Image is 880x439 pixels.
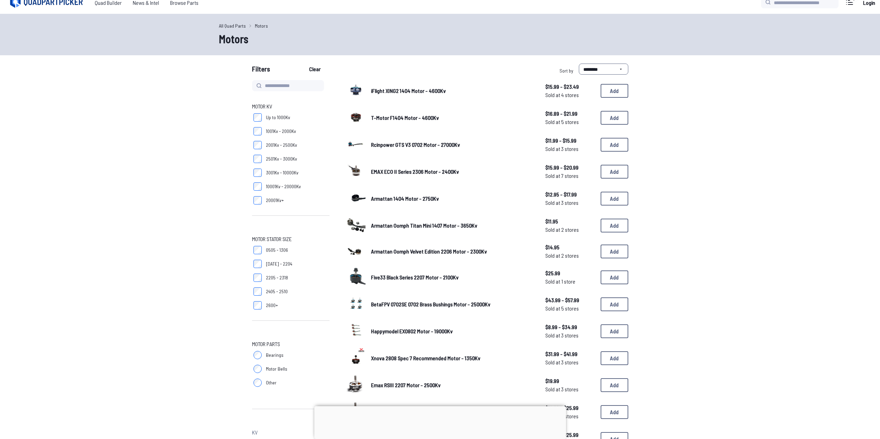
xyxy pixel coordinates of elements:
span: Sold at 3 stores [545,199,595,207]
span: Sold at 3 stores [545,412,595,420]
h1: Motors [219,30,661,47]
span: $11.99 - $15.99 [545,136,595,145]
span: Sold at 5 stores [545,304,595,313]
a: image [346,401,365,423]
span: $15.99 - $20.99 [545,163,595,172]
a: Emax RSIII 2207 Motor - 2500Kv [371,381,534,389]
span: 0505 - 1306 [266,247,288,254]
img: image [346,374,365,394]
span: Sold at 2 stores [545,251,595,260]
span: Sold at 3 stores [545,145,595,153]
img: image [346,188,365,207]
span: Filters [252,64,270,77]
input: Bearings [253,351,262,359]
input: 2205 - 2318 [253,274,262,282]
span: [DATE] - 2204 [266,260,292,267]
a: Rcinpower GTS V3 0702 Motor - 27000Kv [371,141,534,149]
span: 2501Kv - 3000Kv [266,155,297,162]
a: Five33 Black Series 2207 Motor - 2100Kv [371,273,534,281]
a: image [346,347,365,369]
span: Other [266,379,277,386]
button: Add [601,219,628,232]
a: image [346,374,365,396]
button: Add [601,270,628,284]
span: 2405 - 2510 [266,288,288,295]
img: image [346,134,365,153]
a: EMAX ECO II Series 2306 Motor - 2400Kv [371,168,534,176]
a: image [346,294,365,315]
a: T-Motor F1404 Motor - 4600Kv [371,114,534,122]
input: Motor Bells [253,365,262,373]
span: $16.89 - $21.99 [545,109,595,118]
span: Sold at 3 stores [545,331,595,340]
span: Motor Parts [252,340,280,348]
a: Armattan Oomph Velvet Edition 2206 Motor - 2300Kv [371,247,534,256]
button: Clear [303,64,326,75]
img: image [346,347,365,367]
a: iFlight XING2 1404 Motor - 4600Kv [371,87,534,95]
span: Sold at 3 stores [545,385,595,393]
img: image [346,161,365,180]
input: 20001Kv+ [253,196,262,204]
span: $8.99 - $34.99 [545,323,595,331]
button: Add [601,111,628,125]
button: Add [601,405,628,419]
span: $25.99 [545,269,595,277]
span: 2600+ [266,302,278,309]
span: Happymodel EX0802 Motor - 19000Kv [371,328,453,334]
input: Up to 1000Kv [253,113,262,122]
a: Armattan Oomph Titan Mini 1407 Motor - 3650Kv [371,221,534,230]
span: $11.95 [545,217,595,226]
span: $15.99 - $23.49 [545,83,595,91]
img: image [346,107,365,126]
input: 3001Kv - 10000Kv [253,169,262,177]
input: 2600+ [253,301,262,309]
a: Armattan 1404 Motor - 2750Kv [371,194,534,203]
button: Add [601,138,628,152]
input: [DATE] - 2204 [253,260,262,268]
span: $12.95 - $17.99 [545,190,595,199]
button: Add [601,324,628,338]
span: 20001Kv+ [266,197,284,204]
span: $14.95 [545,243,595,251]
a: BetaFPV 0702SE 0702 Brass Bushings Motor - 25000Kv [371,300,534,308]
a: image [346,107,365,128]
span: $19.99 - $25.99 [545,404,595,412]
input: 10001Kv - 20000Kv [253,182,262,191]
a: image [346,267,365,288]
img: image [346,267,365,286]
span: 3001Kv - 10000Kv [266,169,298,176]
input: 0505 - 1306 [253,246,262,254]
button: Add [601,165,628,179]
button: Add [601,245,628,258]
input: 2501Kv - 3000Kv [253,155,262,163]
button: Add [601,84,628,98]
span: T-Motor F1404 Motor - 4600Kv [371,114,439,121]
span: Emax RSIII 2207 Motor - 2500Kv [371,382,441,388]
img: image [346,321,365,340]
span: Motor KV [252,102,272,111]
button: Add [601,192,628,206]
input: 2001Kv - 2500Kv [253,141,262,149]
iframe: Advertisement [314,406,566,437]
span: BetaFPV 0702SE 0702 Brass Bushings Motor - 25000Kv [371,301,490,307]
span: $43.99 - $57.99 [545,296,595,304]
input: 1001Kv - 2000Kv [253,127,262,135]
span: Rcinpower GTS V3 0702 Motor - 27000Kv [371,141,460,148]
span: Sold at 4 stores [545,91,595,99]
span: 1001Kv - 2000Kv [266,128,296,135]
span: $19.99 [545,377,595,385]
a: image [346,242,365,261]
span: Armattan 1404 Motor - 2750Kv [371,195,439,202]
img: image [346,245,365,258]
a: Happymodel EX0802 Motor - 19000Kv [371,327,534,335]
span: iFlight XING2 1404 Motor - 4600Kv [371,87,446,94]
input: Other [253,379,262,387]
span: Sold at 3 stores [545,358,595,366]
span: 2205 - 2318 [266,274,288,281]
span: $31.99 - $41.99 [545,350,595,358]
span: Five33 Black Series 2207 Motor - 2100Kv [371,274,458,280]
a: image [346,134,365,155]
a: image [346,161,365,182]
a: All Quad Parts [219,22,246,29]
